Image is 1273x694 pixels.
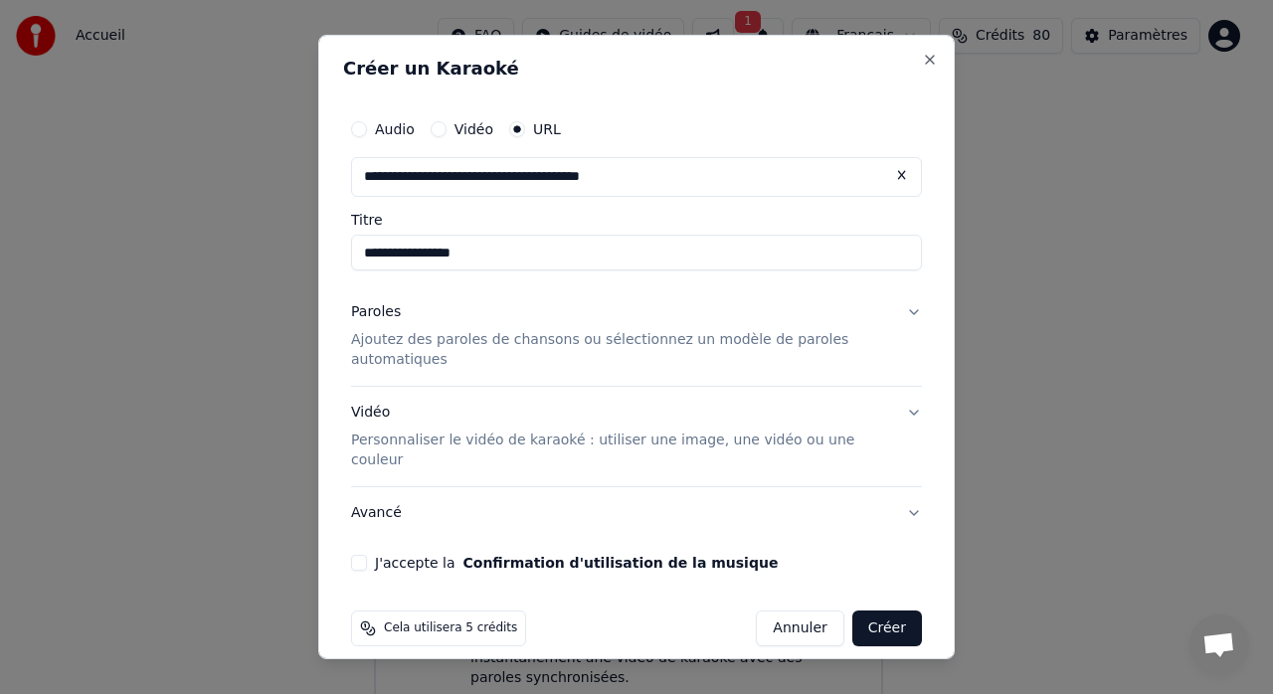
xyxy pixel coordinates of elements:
[455,122,493,136] label: Vidéo
[375,122,415,136] label: Audio
[756,610,843,646] button: Annuler
[351,403,890,470] div: Vidéo
[351,387,922,486] button: VidéoPersonnaliser le vidéo de karaoké : utiliser une image, une vidéo ou une couleur
[351,302,401,322] div: Paroles
[351,286,922,386] button: ParolesAjoutez des paroles de chansons ou sélectionnez un modèle de paroles automatiques
[351,487,922,539] button: Avancé
[351,213,922,227] label: Titre
[375,556,778,570] label: J'accepte la
[343,60,930,78] h2: Créer un Karaoké
[351,431,890,470] p: Personnaliser le vidéo de karaoké : utiliser une image, une vidéo ou une couleur
[351,330,890,370] p: Ajoutez des paroles de chansons ou sélectionnez un modèle de paroles automatiques
[533,122,561,136] label: URL
[384,620,517,636] span: Cela utilisera 5 crédits
[852,610,922,646] button: Créer
[462,556,778,570] button: J'accepte la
